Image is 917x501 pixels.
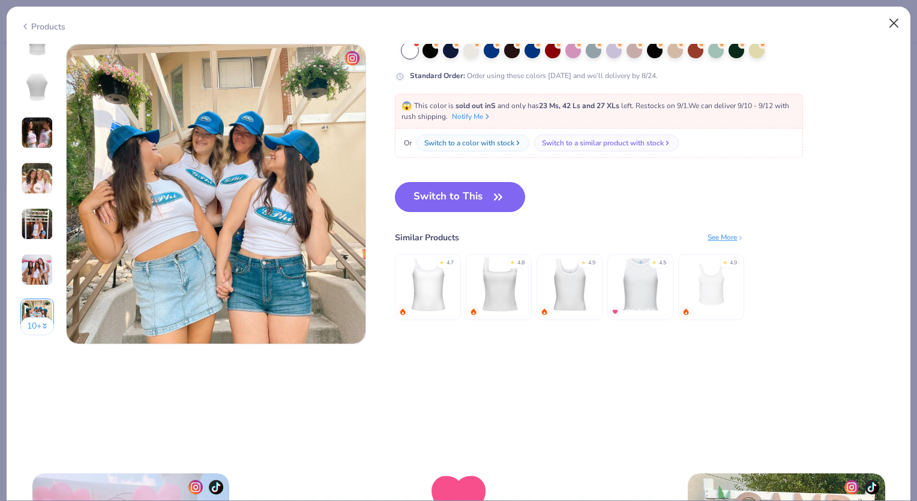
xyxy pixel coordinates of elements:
button: 10+ [20,317,55,335]
img: Fresh Prints Sunset Blvd Ribbed Scoop Tank Top [541,256,598,313]
img: insta-icon.png [345,51,359,65]
img: Fresh Prints Cali Camisole Top [400,256,457,313]
img: Fresh Prints Sydney Square Neck Tank Top [471,256,528,313]
img: insta-icon.png [844,480,859,494]
button: Switch to a color with stock [416,135,529,151]
div: 4.9 [730,259,737,267]
span: 😱 [401,100,412,112]
img: User generated content [21,117,53,149]
div: ★ [723,259,727,264]
div: 4.7 [446,259,454,267]
img: trending.gif [399,308,406,315]
strong: 23 Ms, 42 Ls and 27 XLs [539,101,619,111]
div: ★ [510,259,515,264]
img: trending.gif [682,308,690,315]
button: Switch to a similar product with stock [534,135,679,151]
div: 4.5 [659,259,666,267]
img: trending.gif [541,308,548,315]
strong: sold out in S [455,101,496,111]
div: 4.9 [588,259,595,267]
div: Switch to a similar product with stock [542,138,664,148]
img: trending.gif [470,308,477,315]
div: ★ [652,259,657,264]
div: ★ [439,259,444,264]
div: Products [20,20,65,33]
span: Or [401,138,412,148]
div: 4.8 [517,259,525,267]
img: tiktok-icon.png [865,480,879,494]
button: Switch to This [395,182,525,212]
img: User generated content [21,208,53,240]
div: Order using these colors [DATE] and we’ll delivery by 8/24. [410,70,658,81]
img: Fresh Prints Sasha Crop Top [612,256,669,313]
div: ★ [581,259,586,264]
img: Back [23,73,52,102]
img: User generated content [21,162,53,195]
img: Bella Canvas Ladies' Micro Ribbed Scoop Tank [683,256,740,313]
div: Switch to a color with stock [424,138,514,148]
img: MostFav.gif [612,308,619,315]
div: Similar Products [395,231,459,244]
img: User generated content [21,299,53,332]
button: Notify Me [452,111,492,122]
img: User generated content [21,254,53,286]
div: See More [708,232,744,243]
img: 033a2a00-a0ad-413c-bb97-c711e378dbd5 [67,44,365,344]
button: Close [883,12,906,35]
img: tiktok-icon.png [209,480,223,494]
strong: Standard Order : [410,71,465,80]
img: insta-icon.png [188,480,203,494]
span: This color is and only has left . Restocks on 9/1. We can deliver 9/10 - 9/12 with rush shipping. [401,101,789,121]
